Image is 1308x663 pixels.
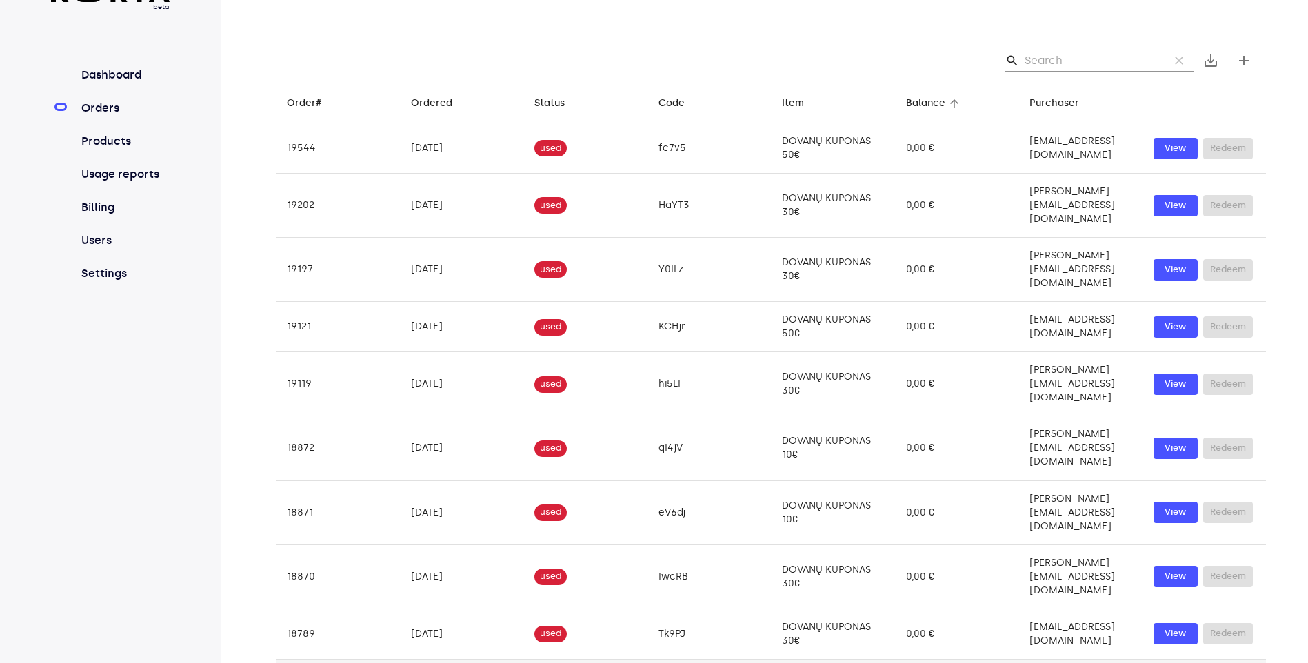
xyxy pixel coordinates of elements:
[647,302,772,352] td: KCHjr
[647,238,772,302] td: Y0ILz
[1018,238,1143,302] td: [PERSON_NAME][EMAIL_ADDRESS][DOMAIN_NAME]
[1018,352,1143,416] td: [PERSON_NAME][EMAIL_ADDRESS][DOMAIN_NAME]
[1154,502,1198,523] button: View
[534,320,567,334] span: used
[1203,52,1219,69] span: save_alt
[400,174,524,238] td: [DATE]
[1029,95,1079,112] div: Purchaser
[1029,95,1097,112] span: Purchaser
[1018,544,1143,609] td: [PERSON_NAME][EMAIL_ADDRESS][DOMAIN_NAME]
[276,609,400,659] td: 18789
[906,95,963,112] span: Balance
[895,609,1019,659] td: 0,00 €
[276,123,400,174] td: 19544
[647,609,772,659] td: Tk9PJ
[1154,138,1198,159] button: View
[276,174,400,238] td: 19202
[1154,566,1198,587] button: View
[1160,376,1191,392] span: View
[1160,319,1191,335] span: View
[79,265,170,282] a: Settings
[534,378,567,391] span: used
[1160,262,1191,278] span: View
[79,100,170,116] a: Orders
[400,123,524,174] td: [DATE]
[895,416,1019,480] td: 0,00 €
[400,609,524,659] td: [DATE]
[647,352,772,416] td: hi5LI
[276,416,400,480] td: 18872
[400,238,524,302] td: [DATE]
[647,174,772,238] td: HaYT3
[647,544,772,609] td: IwcRB
[1154,374,1198,395] a: View
[276,480,400,544] td: 18871
[1018,609,1143,659] td: [EMAIL_ADDRESS][DOMAIN_NAME]
[906,95,945,112] div: Balance
[1025,50,1158,72] input: Search
[895,352,1019,416] td: 0,00 €
[1160,198,1191,214] span: View
[1160,569,1191,584] span: View
[771,123,895,174] td: DOVANŲ KUPONAS 50€
[1160,504,1191,520] span: View
[287,95,321,112] div: Order#
[782,95,804,112] div: Item
[771,302,895,352] td: DOVANŲ KUPONAS 50€
[51,2,170,12] span: beta
[782,95,822,112] span: Item
[647,416,772,480] td: qI4jV
[1154,195,1198,216] button: View
[895,544,1019,609] td: 0,00 €
[276,544,400,609] td: 18870
[1154,316,1198,338] button: View
[1154,623,1198,644] button: View
[771,480,895,544] td: DOVANŲ KUPONAS 10€
[895,123,1019,174] td: 0,00 €
[534,95,565,112] div: Status
[647,480,772,544] td: eV6dj
[534,570,567,583] span: used
[276,302,400,352] td: 19121
[1160,141,1191,156] span: View
[895,480,1019,544] td: 0,00 €
[534,95,583,112] span: Status
[1018,174,1143,238] td: [PERSON_NAME][EMAIL_ADDRESS][DOMAIN_NAME]
[1005,54,1019,68] span: Search
[895,302,1019,352] td: 0,00 €
[895,174,1019,238] td: 0,00 €
[771,416,895,480] td: DOVANŲ KUPONAS 10€
[1018,480,1143,544] td: [PERSON_NAME][EMAIL_ADDRESS][DOMAIN_NAME]
[400,416,524,480] td: [DATE]
[411,95,452,112] div: Ordered
[534,627,567,640] span: used
[1154,259,1198,280] button: View
[411,95,470,112] span: Ordered
[534,506,567,519] span: used
[79,67,170,83] a: Dashboard
[658,95,703,112] span: Code
[771,174,895,238] td: DOVANŲ KUPONAS 30€
[1160,440,1191,456] span: View
[1018,123,1143,174] td: [EMAIL_ADDRESS][DOMAIN_NAME]
[79,166,170,183] a: Usage reports
[647,123,772,174] td: fc7v5
[658,95,685,112] div: Code
[771,352,895,416] td: DOVANŲ KUPONAS 30€
[1160,626,1191,642] span: View
[79,232,170,249] a: Users
[1018,302,1143,352] td: [EMAIL_ADDRESS][DOMAIN_NAME]
[1227,44,1260,77] button: Create new gift card
[1154,438,1198,459] button: View
[948,97,960,110] span: arrow_downward
[1018,416,1143,480] td: [PERSON_NAME][EMAIL_ADDRESS][DOMAIN_NAME]
[400,544,524,609] td: [DATE]
[276,238,400,302] td: 19197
